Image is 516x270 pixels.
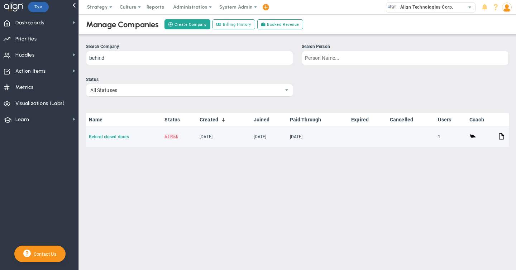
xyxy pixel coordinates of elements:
[15,15,44,30] span: Dashboards
[173,4,207,10] span: Administration
[257,19,303,29] a: Booked Revenue
[87,4,108,10] span: Strategy
[89,117,159,122] a: Name
[15,48,35,63] span: Huddles
[390,117,432,122] a: Cancelled
[15,32,37,47] span: Priorities
[86,20,159,29] div: Manage Companies
[86,84,281,96] span: All Statuses
[86,76,293,83] div: Status
[164,134,178,139] span: At Risk
[15,64,46,79] span: Action Items
[469,117,492,122] a: Coach
[200,117,248,122] a: Created
[302,51,509,65] input: Search Person
[388,3,397,11] img: 10991.Company.photo
[465,3,475,13] span: select
[31,251,57,257] span: Contact Us
[351,117,384,122] a: Expired
[435,127,467,147] td: 1
[164,117,193,122] a: Status
[120,4,137,10] span: Culture
[397,3,453,12] span: Align Technologies Corp.
[502,3,512,12] img: 50249.Person.photo
[281,84,293,96] span: select
[219,4,253,10] span: System Admin
[302,43,509,50] div: Search Person
[15,96,65,111] span: Visualizations (Labs)
[212,19,255,29] a: Billing History
[164,19,210,29] button: Create Company
[290,117,345,122] a: Paid Through
[438,117,463,122] a: Users
[15,112,29,127] span: Learn
[15,80,34,95] span: Metrics
[254,117,284,122] a: Joined
[86,43,293,50] div: Search Company
[86,51,293,65] input: Search Company
[197,127,251,147] td: [DATE]
[89,134,129,139] a: Behind closed doors
[251,127,287,147] td: [DATE]
[287,127,349,147] td: [DATE]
